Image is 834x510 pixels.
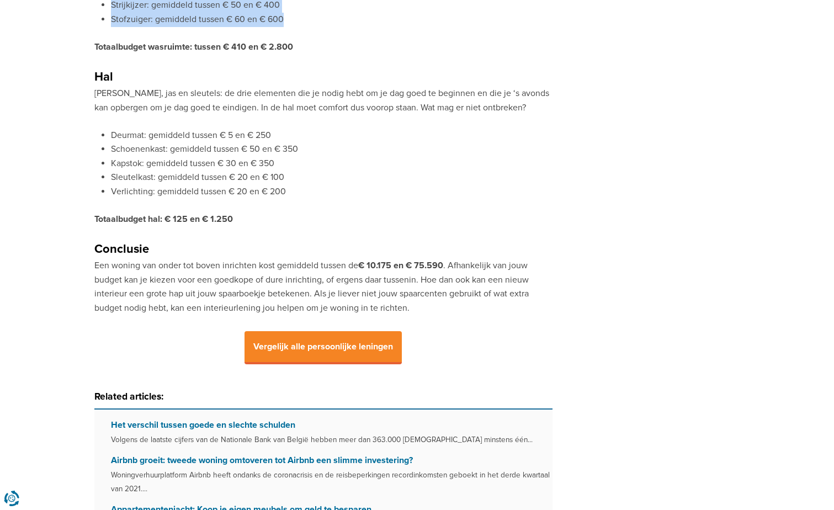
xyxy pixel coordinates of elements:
strong: Conclusie [94,242,149,257]
span: Vergelijk alle persoonlijke leningen [245,331,402,364]
strong: € 10.175 en € 75.590 [358,260,443,271]
li: Deurmat: gemiddeld tussen € 5 en € 250 [111,129,553,143]
strong: Totaalbudget hal: € 125 en € 1.250 [94,214,233,225]
li: Kapstok: gemiddeld tussen € 30 en € 350 [111,157,553,171]
li: Sleutelkast: gemiddeld tussen € 20 en € 100 [111,171,553,185]
strong: Totaalbudget wasruimte: tussen € 410 en € 2.800 [94,41,293,52]
p: [PERSON_NAME], jas en sleutels: de drie elementen die je nodig hebt om je dag goed te beginnen en... [94,87,553,115]
a: Vergelijk alle persoonlijke leningen [245,342,402,352]
strong: Hal [94,70,113,84]
p: Een woning van onder tot boven inrichten kost gemiddeld tussen de . Afhankelijk van jouw budget k... [94,259,553,315]
li: Verlichting: gemiddeld tussen € 20 en € 200 [111,185,553,199]
a: Airbnb groeit: tweede woning omtoveren tot Airbnb een slimme investering? [111,455,413,466]
small: Volgens de laatste cijfers van de Nationale Bank van België hebben meer dan 363.000 [DEMOGRAPHIC_... [111,435,533,444]
h3: Related articles: [94,388,553,410]
li: Schoenenkast: gemiddeld tussen € 50 en € 350 [111,142,553,157]
li: Stofzuiger: gemiddeld tussen € 60 en € 600 [111,13,553,27]
a: Het verschil tussen goede en slechte schulden [111,419,295,431]
small: Woningverhuurplatform Airbnb heeft ondanks de coronacrisis en de reisbeperkingen recordinkomsten ... [111,470,550,494]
